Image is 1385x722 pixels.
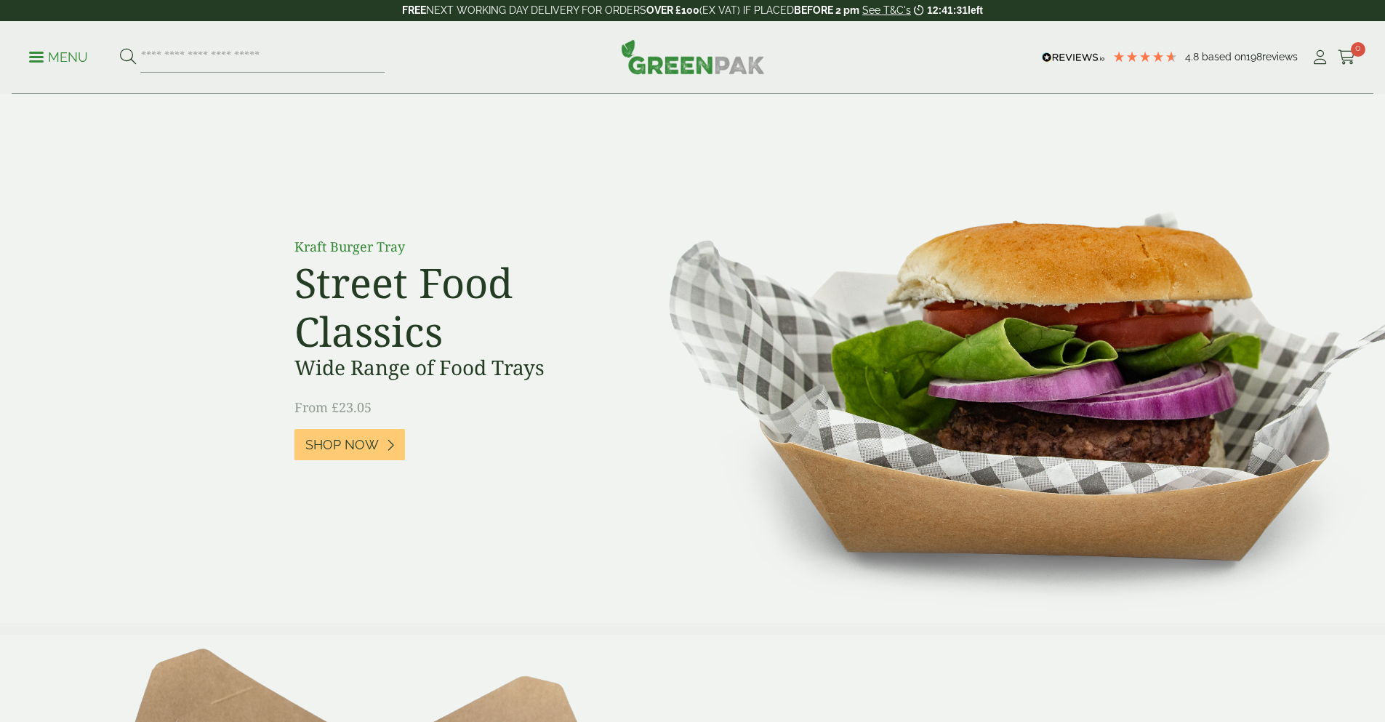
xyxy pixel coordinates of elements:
[1338,47,1356,68] a: 0
[294,356,622,380] h3: Wide Range of Food Trays
[29,49,88,66] p: Menu
[1042,52,1105,63] img: REVIEWS.io
[968,4,983,16] span: left
[646,4,699,16] strong: OVER £100
[862,4,911,16] a: See T&C's
[1246,51,1262,63] span: 198
[1311,50,1329,65] i: My Account
[794,4,859,16] strong: BEFORE 2 pm
[621,39,765,74] img: GreenPak Supplies
[1338,50,1356,65] i: Cart
[294,237,622,257] p: Kraft Burger Tray
[623,95,1385,623] img: Street Food Classics
[1351,42,1365,57] span: 0
[927,4,968,16] span: 12:41:31
[1185,51,1202,63] span: 4.8
[402,4,426,16] strong: FREE
[294,429,405,460] a: Shop Now
[1112,50,1178,63] div: 4.79 Stars
[1262,51,1298,63] span: reviews
[1202,51,1246,63] span: Based on
[305,437,379,453] span: Shop Now
[294,258,622,356] h2: Street Food Classics
[29,49,88,63] a: Menu
[294,398,372,416] span: From £23.05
